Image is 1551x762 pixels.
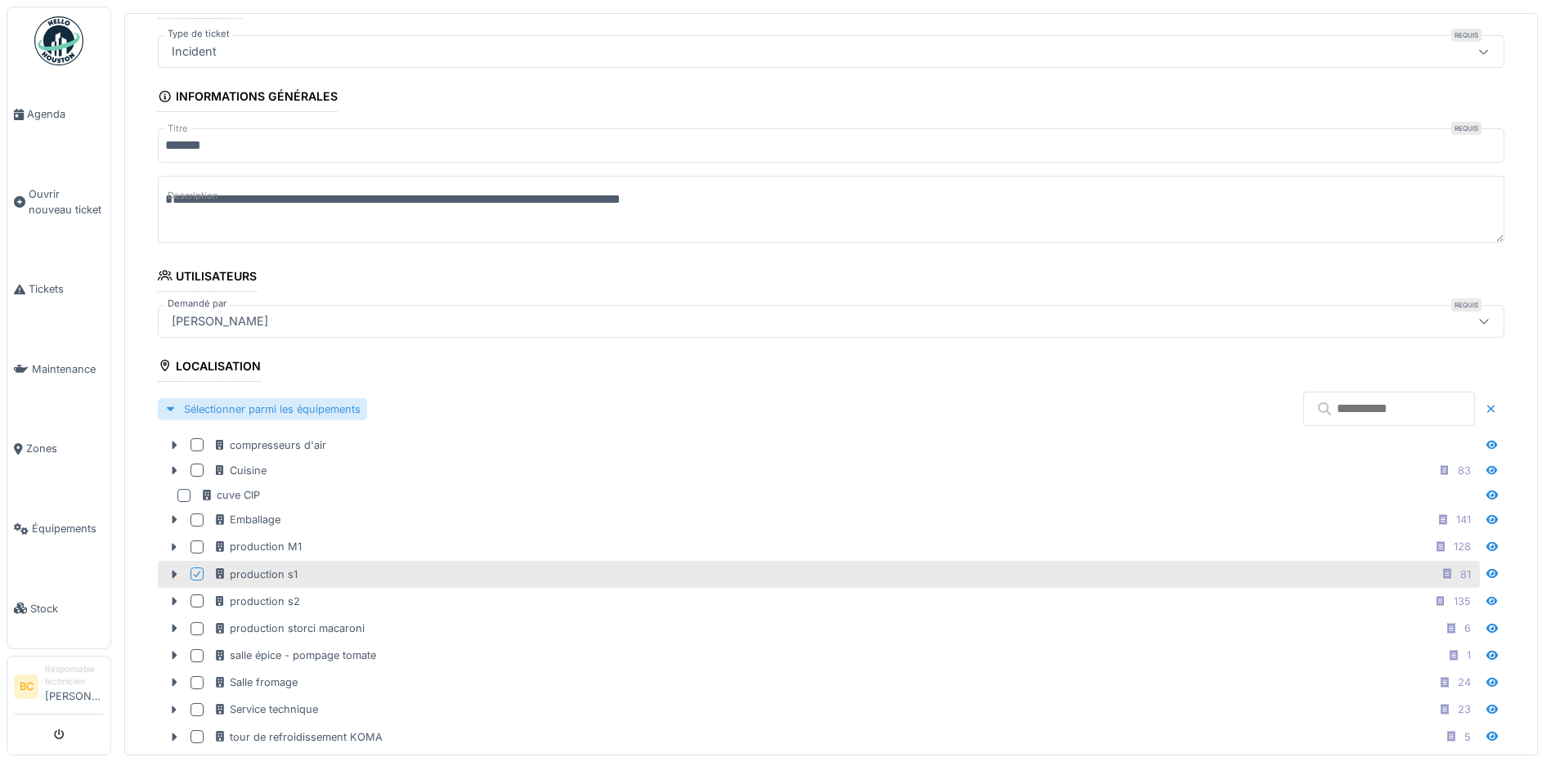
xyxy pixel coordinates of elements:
div: 141 [1456,512,1471,527]
div: cuve CIP [200,487,260,503]
div: 23 [1458,701,1471,717]
a: Équipements [7,489,110,569]
div: Localisation [158,354,261,382]
div: Requis [1451,298,1482,312]
a: Maintenance [7,329,110,410]
div: production M1 [213,539,302,554]
div: [PERSON_NAME] [165,312,275,330]
div: 128 [1454,539,1471,554]
div: Emballage [213,512,280,527]
div: production s2 [213,594,300,609]
span: Zones [26,441,104,456]
span: Équipements [32,521,104,536]
span: Agenda [27,106,104,122]
a: Tickets [7,249,110,329]
div: 6 [1464,621,1471,636]
div: Responsable technicien [45,663,104,688]
span: Stock [30,601,104,616]
a: BC Responsable technicien[PERSON_NAME] [14,663,104,715]
div: Salle fromage [213,675,298,690]
div: salle épice - pompage tomate [213,648,376,663]
li: [PERSON_NAME] [45,663,104,710]
div: Incident [165,43,223,61]
span: Tickets [29,281,104,297]
label: Type de ticket [164,27,233,41]
div: 5 [1464,729,1471,745]
div: Utilisateurs [158,264,257,292]
div: tour de refroidissement KOMA [213,729,383,745]
a: Agenda [7,74,110,155]
div: production s1 [213,567,298,582]
a: Zones [7,409,110,489]
label: Demandé par [164,297,230,311]
li: BC [14,675,38,699]
div: 24 [1458,675,1471,690]
div: Cuisine [213,463,267,478]
div: Informations générales [158,84,338,112]
div: Requis [1451,29,1482,42]
img: Badge_color-CXgf-gQk.svg [34,16,83,65]
div: 135 [1454,594,1471,609]
a: Stock [7,568,110,648]
div: Service technique [213,701,318,717]
label: Titre [164,122,191,136]
div: Requis [1451,122,1482,135]
label: Description [164,186,222,206]
div: 81 [1460,567,1471,582]
div: 83 [1458,463,1471,478]
a: Ouvrir nouveau ticket [7,155,110,250]
div: 1 [1467,648,1471,663]
span: Ouvrir nouveau ticket [29,186,104,217]
span: Maintenance [32,361,104,377]
div: production storci macaroni [213,621,365,636]
div: Sélectionner parmi les équipements [158,398,367,420]
div: compresseurs d'air [213,437,326,453]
